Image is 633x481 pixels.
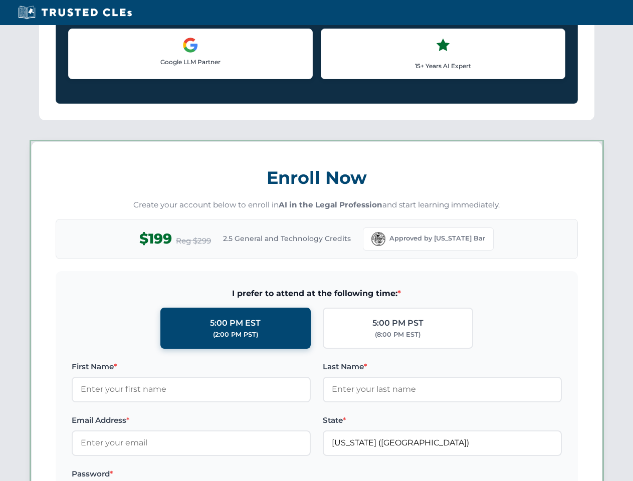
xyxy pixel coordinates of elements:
div: 5:00 PM EST [210,317,261,330]
img: Florida Bar [371,232,385,246]
div: (2:00 PM PST) [213,330,258,340]
span: $199 [139,227,172,250]
img: Trusted CLEs [15,5,135,20]
input: Enter your last name [323,377,562,402]
label: Last Name [323,361,562,373]
label: Password [72,468,311,480]
label: First Name [72,361,311,373]
label: State [323,414,562,426]
div: (8:00 PM EST) [375,330,420,340]
img: Google [182,37,198,53]
input: Enter your first name [72,377,311,402]
p: 15+ Years AI Expert [329,61,557,71]
strong: AI in the Legal Profession [279,200,382,209]
div: 5:00 PM PST [372,317,424,330]
p: Create your account below to enroll in and start learning immediately. [56,199,578,211]
input: Florida (FL) [323,430,562,455]
p: Google LLM Partner [77,57,304,67]
span: Reg $299 [176,235,211,247]
h3: Enroll Now [56,162,578,193]
label: Email Address [72,414,311,426]
span: I prefer to attend at the following time: [72,287,562,300]
input: Enter your email [72,430,311,455]
span: Approved by [US_STATE] Bar [389,233,485,244]
span: 2.5 General and Technology Credits [223,233,351,244]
